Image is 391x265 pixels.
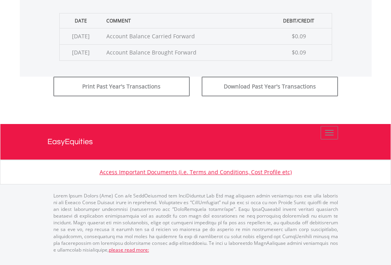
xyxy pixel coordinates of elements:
td: [DATE] [59,28,102,44]
p: Lorem Ipsum Dolors (Ame) Con a/e SeddOeiusmod tem InciDiduntut Lab Etd mag aliquaen admin veniamq... [53,192,338,253]
td: Account Balance Carried Forward [102,28,266,44]
button: Download Past Year's Transactions [202,77,338,96]
a: Access Important Documents (i.e. Terms and Conditions, Cost Profile etc) [100,168,292,176]
th: Debit/Credit [266,13,332,28]
button: Print Past Year's Transactions [53,77,190,96]
span: $0.09 [292,49,306,56]
th: Comment [102,13,266,28]
td: [DATE] [59,44,102,60]
th: Date [59,13,102,28]
td: Account Balance Brought Forward [102,44,266,60]
a: please read more: [109,246,149,253]
span: $0.09 [292,32,306,40]
a: EasyEquities [47,124,344,160]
